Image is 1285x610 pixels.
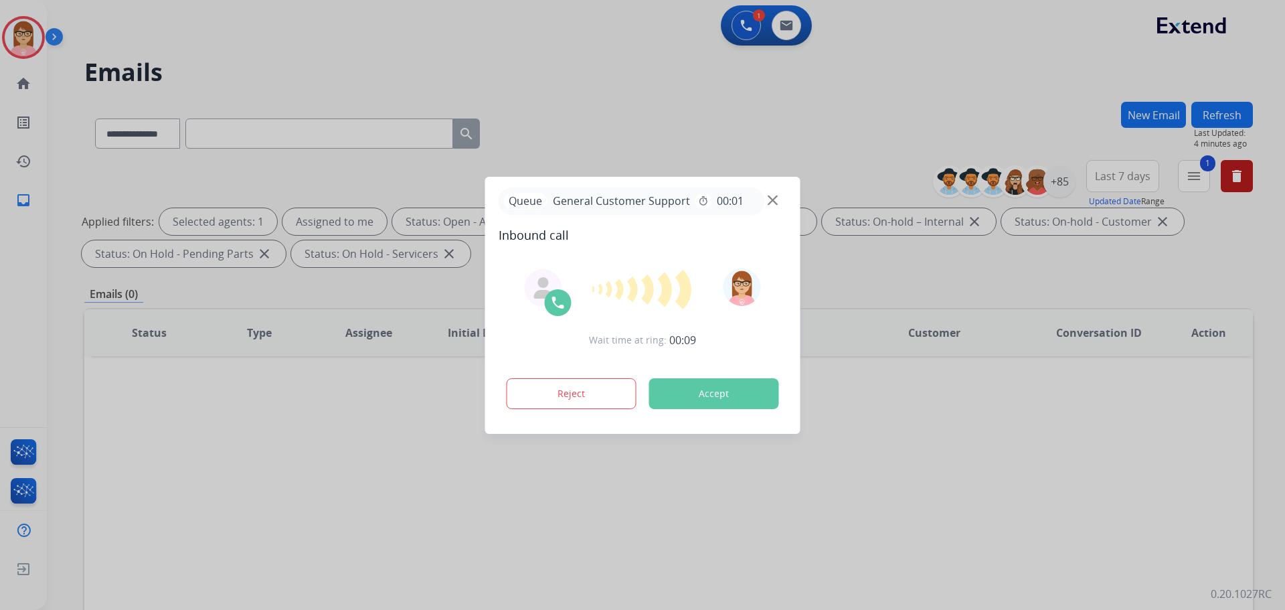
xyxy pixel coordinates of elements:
span: Wait time at ring: [589,333,667,347]
span: 00:09 [669,332,696,348]
mat-icon: timer [698,196,709,206]
img: call-icon [550,295,566,311]
button: Reject [507,378,636,409]
img: close-button [768,195,778,205]
button: Accept [649,378,779,409]
span: Inbound call [499,226,787,244]
span: 00:01 [717,193,744,209]
p: 0.20.1027RC [1211,586,1272,602]
img: agent-avatar [533,277,554,299]
img: avatar [723,269,760,306]
span: General Customer Support [547,193,695,209]
p: Queue [504,193,547,210]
